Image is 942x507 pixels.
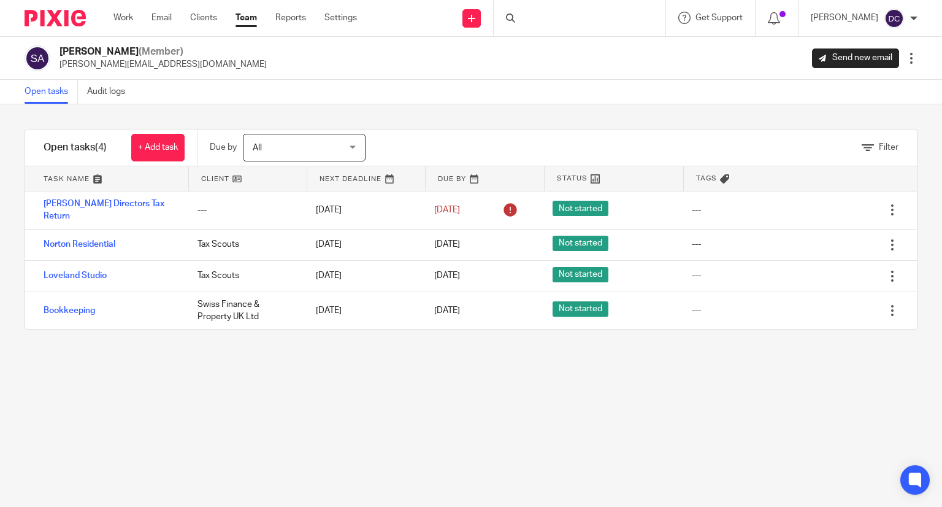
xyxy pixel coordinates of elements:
a: [PERSON_NAME] Directors Tax Return [44,199,164,220]
span: Tags [696,173,717,184]
a: Send new email [812,48,899,68]
p: [PERSON_NAME][EMAIL_ADDRESS][DOMAIN_NAME] [59,58,267,71]
div: [DATE] [304,298,422,323]
div: --- [692,304,701,317]
div: [DATE] [304,232,422,257]
img: svg%3E [884,9,904,28]
span: [DATE] [434,306,460,315]
a: Work [113,12,133,24]
a: + Add task [131,134,185,161]
div: Tax Scouts [185,232,304,257]
div: [DATE] [304,263,422,288]
a: Email [151,12,172,24]
h2: [PERSON_NAME] [59,45,267,58]
a: Norton Residential [44,240,115,249]
div: --- [185,198,304,222]
div: --- [692,269,701,282]
div: Tax Scouts [185,263,304,288]
span: (Member) [139,47,183,56]
div: Swiss Finance & Property UK Ltd [185,292,304,330]
a: Audit logs [87,80,134,104]
span: Not started [553,236,608,251]
p: Due by [210,141,237,153]
span: Not started [553,301,608,317]
img: Pixie [25,10,86,26]
a: Reports [275,12,306,24]
span: [DATE] [434,272,460,281]
a: Bookkeeping [44,306,95,315]
h1: Open tasks [44,141,107,154]
a: Open tasks [25,80,78,104]
span: Filter [879,143,898,152]
span: [DATE] [434,206,460,214]
div: [DATE] [304,198,422,222]
span: Not started [553,267,608,282]
a: Team [235,12,257,24]
span: [DATE] [434,241,460,249]
div: --- [692,204,701,216]
a: Loveland Studio [44,271,107,280]
span: All [253,144,262,152]
a: Settings [324,12,357,24]
span: Not started [553,201,608,216]
p: [PERSON_NAME] [811,12,878,24]
img: svg%3E [25,45,50,71]
span: Get Support [695,14,743,22]
span: Status [557,173,588,184]
span: (4) [95,142,107,152]
a: Clients [190,12,217,24]
div: --- [692,238,701,250]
